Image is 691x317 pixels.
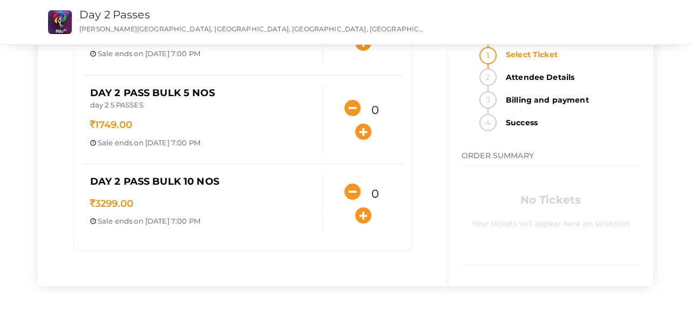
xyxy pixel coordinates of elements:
[48,10,72,34] img: ROG1HZJP_small.png
[499,91,640,109] strong: Billing and payment
[90,100,315,113] p: day 2 5 PASSES
[499,114,640,131] strong: Success
[90,119,132,131] span: 1749.00
[98,49,113,58] span: Sale
[90,49,315,59] p: ends on [DATE] 7:00 PM
[499,69,640,86] strong: Attendee Details
[90,176,219,187] span: Day 2 Pass Bulk 10 Nos
[472,210,630,229] label: Your tickets will appear here on selection
[90,87,215,99] span: Day 2 Pass Bulk 5 Nos
[90,216,315,226] p: ends on [DATE] 7:00 PM
[90,198,133,210] span: 3299.00
[499,46,640,63] strong: Select Ticket
[520,193,581,206] b: No Tickets
[98,138,113,147] span: Sale
[79,8,150,21] a: Day 2 Passes
[98,217,113,225] span: Sale
[79,24,425,33] p: [PERSON_NAME][GEOGRAPHIC_DATA], [GEOGRAPHIC_DATA], [GEOGRAPHIC_DATA], [GEOGRAPHIC_DATA], [GEOGRAP...
[462,151,534,160] span: ORDER SUMMARY
[90,138,315,148] p: ends on [DATE] 7:00 PM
